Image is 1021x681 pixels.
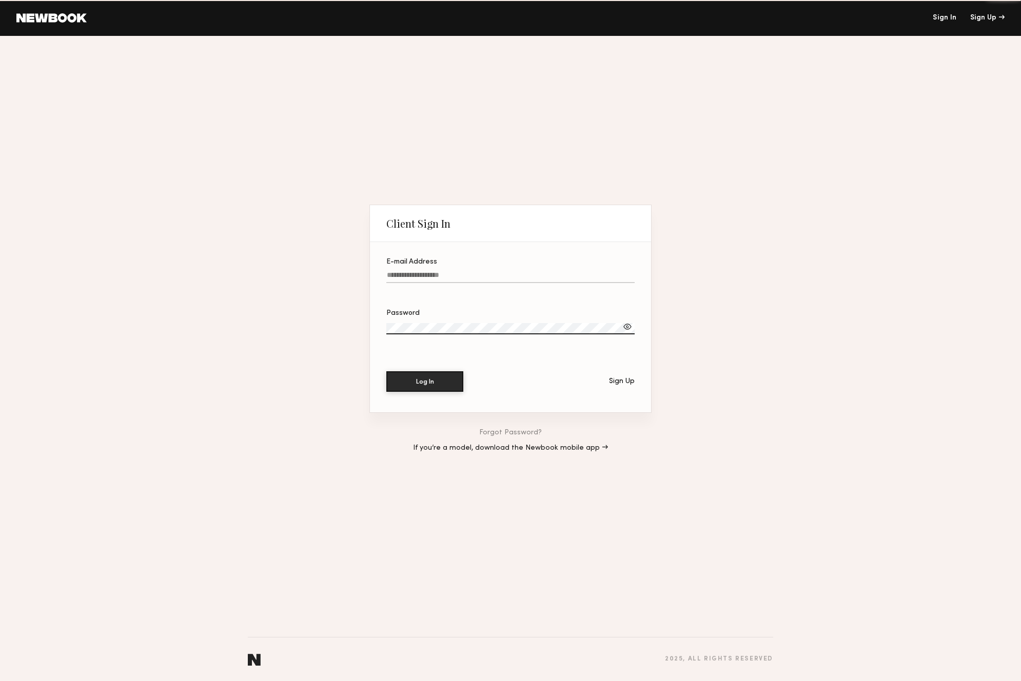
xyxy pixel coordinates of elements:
a: Forgot Password? [479,429,542,436]
div: 2025 , all rights reserved [665,656,773,663]
input: Password [386,323,635,334]
div: E-mail Address [386,258,635,266]
div: Sign Up [609,378,635,385]
a: Sign In [933,14,956,22]
a: If you’re a model, download the Newbook mobile app → [413,445,608,452]
div: Password [386,310,635,317]
button: Log In [386,371,463,392]
input: E-mail Address [386,271,635,283]
div: Sign Up [970,14,1005,22]
div: Client Sign In [386,217,450,230]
